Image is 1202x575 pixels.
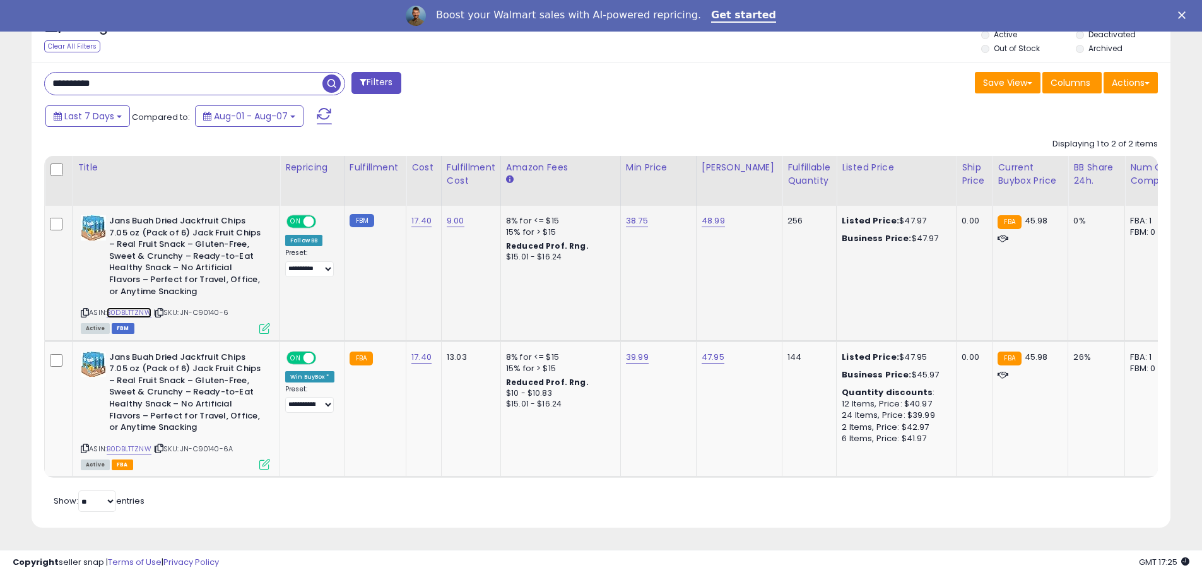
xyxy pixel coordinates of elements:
[626,161,691,174] div: Min Price
[842,422,946,433] div: 2 Items, Price: $42.97
[1042,72,1102,93] button: Columns
[285,161,339,174] div: Repricing
[351,72,401,94] button: Filters
[195,105,303,127] button: Aug-01 - Aug-07
[288,216,303,227] span: ON
[506,161,615,174] div: Amazon Fees
[1088,43,1122,54] label: Archived
[506,252,611,263] div: $15.01 - $16.24
[81,215,106,240] img: 51RP9SceEOL._SL40_.jpg
[787,352,827,363] div: 144
[702,351,724,364] a: 47.95
[842,215,899,227] b: Listed Price:
[163,556,219,568] a: Privacy Policy
[1130,161,1176,187] div: Num of Comp.
[44,40,100,52] div: Clear All Filters
[1073,161,1119,187] div: BB Share 24h.
[842,386,933,398] b: Quantity discounts
[842,369,911,381] b: Business Price:
[411,215,432,227] a: 17.40
[842,233,946,244] div: $47.97
[153,307,228,317] span: | SKU: JN-C90140-6
[962,161,987,187] div: Ship Price
[842,352,946,363] div: $47.95
[711,9,776,23] a: Get started
[842,232,911,244] b: Business Price:
[1025,215,1048,227] span: 45.98
[842,369,946,381] div: $45.97
[81,352,270,469] div: ASIN:
[108,556,162,568] a: Terms of Use
[1104,72,1158,93] button: Actions
[1073,215,1115,227] div: 0%
[447,161,495,187] div: Fulfillment Cost
[994,43,1040,54] label: Out of Stock
[447,352,491,363] div: 13.03
[350,161,401,174] div: Fulfillment
[406,6,426,26] img: Profile image for Adrian
[314,216,334,227] span: OFF
[702,215,725,227] a: 48.99
[214,110,288,122] span: Aug-01 - Aug-07
[626,215,648,227] a: 38.75
[447,215,464,227] a: 9.00
[842,410,946,421] div: 24 Items, Price: $39.99
[13,556,59,568] strong: Copyright
[842,398,946,410] div: 12 Items, Price: $40.97
[998,161,1063,187] div: Current Buybox Price
[78,161,274,174] div: Title
[350,352,373,365] small: FBA
[411,351,432,364] a: 17.40
[1130,363,1172,374] div: FBM: 0
[1025,351,1048,363] span: 45.98
[45,105,130,127] button: Last 7 Days
[842,351,899,363] b: Listed Price:
[506,240,589,251] b: Reduced Prof. Rng.
[1051,76,1090,89] span: Columns
[506,227,611,238] div: 15% for > $15
[998,215,1021,229] small: FBA
[81,215,270,333] div: ASIN:
[153,444,233,454] span: | SKU: JN-C90140-6A
[506,174,514,186] small: Amazon Fees.
[81,323,110,334] span: All listings currently available for purchase on Amazon
[787,161,831,187] div: Fulfillable Quantity
[626,351,649,364] a: 39.99
[1073,352,1115,363] div: 26%
[962,352,982,363] div: 0.00
[112,323,134,334] span: FBM
[506,352,611,363] div: 8% for <= $15
[1052,138,1158,150] div: Displaying 1 to 2 of 2 items
[285,249,334,277] div: Preset:
[285,371,334,382] div: Win BuyBox *
[1130,352,1172,363] div: FBA: 1
[1178,11,1191,19] div: Close
[54,495,144,507] span: Show: entries
[702,161,777,174] div: [PERSON_NAME]
[506,363,611,374] div: 15% for > $15
[314,352,334,363] span: OFF
[285,385,334,413] div: Preset:
[411,161,436,174] div: Cost
[64,110,114,122] span: Last 7 Days
[81,459,110,470] span: All listings currently available for purchase on Amazon
[109,352,262,437] b: Jans Buah Dried Jackfruit Chips 7.05 oz (Pack of 6) Jack Fruit Chips – Real Fruit Snack – Gluten-...
[506,377,589,388] b: Reduced Prof. Rng.
[112,459,133,470] span: FBA
[962,215,982,227] div: 0.00
[350,214,374,227] small: FBM
[842,215,946,227] div: $47.97
[994,29,1017,40] label: Active
[842,387,946,398] div: :
[506,388,611,399] div: $10 - $10.83
[842,433,946,444] div: 6 Items, Price: $41.97
[132,111,190,123] span: Compared to:
[1088,29,1136,40] label: Deactivated
[436,9,701,21] div: Boost your Walmart sales with AI-powered repricing.
[1130,227,1172,238] div: FBM: 0
[842,161,951,174] div: Listed Price
[506,399,611,410] div: $15.01 - $16.24
[1130,215,1172,227] div: FBA: 1
[1139,556,1189,568] span: 2025-08-15 17:25 GMT
[288,352,303,363] span: ON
